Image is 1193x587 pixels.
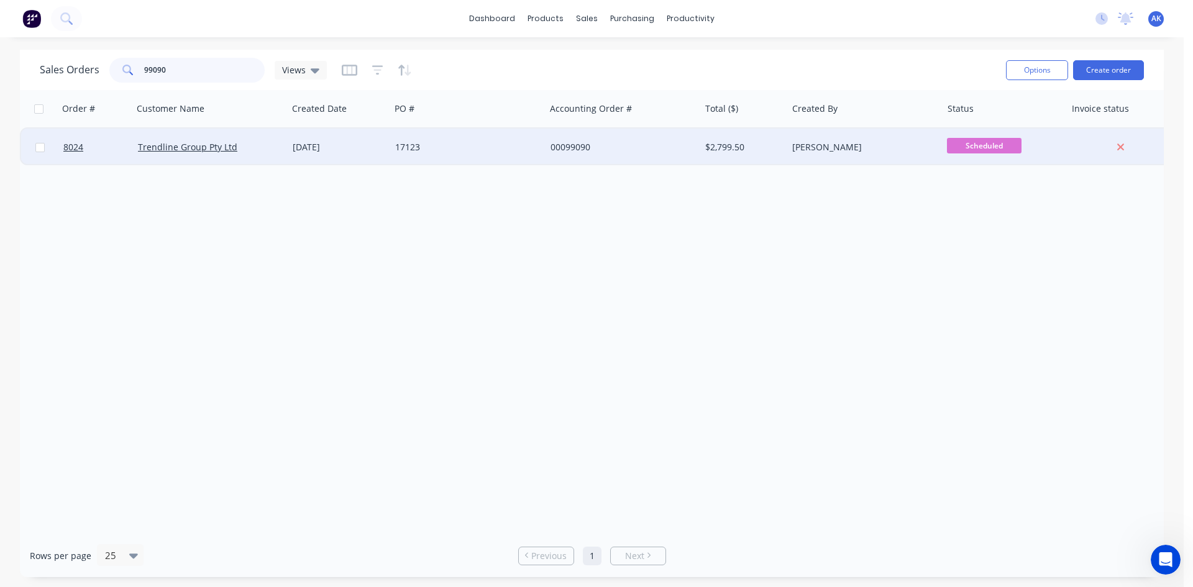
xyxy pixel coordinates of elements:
a: Page 1 is your current page [583,547,601,565]
div: 00099090 [551,141,688,153]
div: 17123 [395,141,533,153]
div: [DATE] [293,141,385,153]
div: $2,799.50 [705,141,778,153]
div: Status [948,102,974,115]
a: Previous page [519,550,574,562]
a: Next page [611,550,665,562]
a: 8024 [63,129,138,166]
span: 8024 [63,141,83,153]
div: sales [570,9,604,28]
div: products [521,9,570,28]
a: dashboard [463,9,521,28]
input: Search... [144,58,265,83]
div: [PERSON_NAME] [792,141,930,153]
button: Options [1006,60,1068,80]
iframe: Intercom live chat [1151,545,1181,575]
div: PO # [395,102,414,115]
div: Invoice status [1072,102,1129,115]
img: Factory [22,9,41,28]
div: Created Date [292,102,347,115]
span: Views [282,63,306,76]
div: Created By [792,102,838,115]
span: Next [625,550,644,562]
span: Previous [531,550,567,562]
div: productivity [660,9,721,28]
span: Scheduled [947,138,1022,153]
span: AK [1151,13,1161,24]
div: Order # [62,102,95,115]
span: Rows per page [30,550,91,562]
div: Total ($) [705,102,738,115]
h1: Sales Orders [40,64,99,76]
button: Create order [1073,60,1144,80]
div: Customer Name [137,102,204,115]
a: Trendline Group Pty Ltd [138,141,237,153]
div: Accounting Order # [550,102,632,115]
ul: Pagination [513,547,671,565]
div: purchasing [604,9,660,28]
